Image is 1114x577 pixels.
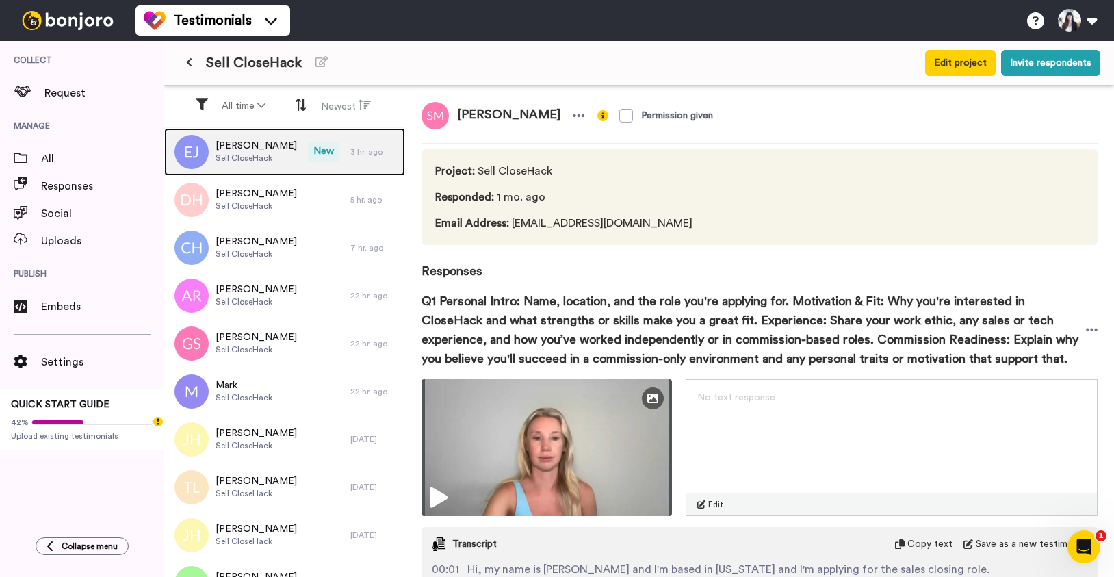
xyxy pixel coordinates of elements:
[164,368,405,415] a: MarkSell CloseHack22 hr. ago
[452,537,497,551] span: Transcript
[206,53,302,73] span: Sell CloseHack
[435,166,475,177] span: Project :
[216,522,297,536] span: [PERSON_NAME]
[422,379,672,516] img: ce2b4e8a-fad5-4db6-af1c-8ec3b6f5d5b9-thumbnail_full-1753193980.jpg
[174,279,209,313] img: ar.png
[41,205,164,222] span: Social
[164,511,405,559] a: [PERSON_NAME]Sell CloseHack[DATE]
[907,537,953,551] span: Copy text
[164,272,405,320] a: [PERSON_NAME]Sell CloseHack22 hr. ago
[11,417,29,428] span: 42%
[216,331,297,344] span: [PERSON_NAME]
[422,245,1098,281] span: Responses
[216,187,297,201] span: [PERSON_NAME]
[41,151,164,167] span: All
[216,139,297,153] span: [PERSON_NAME]
[925,50,996,76] button: Edit project
[216,379,272,392] span: Mark
[174,470,209,504] img: tl.png
[350,146,398,157] div: 3 hr. ago
[308,142,339,162] span: New
[697,393,775,402] span: No text response
[313,93,379,119] button: Newest
[435,192,494,203] span: Responded :
[11,400,109,409] span: QUICK START GUIDE
[164,128,405,176] a: [PERSON_NAME]Sell CloseHackNew3 hr. ago
[164,224,405,272] a: [PERSON_NAME]Sell CloseHack7 hr. ago
[432,537,445,551] img: transcript.svg
[216,488,297,499] span: Sell CloseHack
[144,10,166,31] img: tm-color.svg
[216,344,297,355] span: Sell CloseHack
[216,235,297,248] span: [PERSON_NAME]
[708,499,723,510] span: Edit
[350,338,398,349] div: 22 hr. ago
[174,183,209,217] img: dh.png
[152,415,164,428] div: Tooltip anchor
[435,218,509,229] span: Email Address :
[213,94,274,118] button: All time
[350,386,398,397] div: 22 hr. ago
[11,431,153,441] span: Upload existing testimonials
[449,102,569,129] span: [PERSON_NAME]
[216,536,297,547] span: Sell CloseHack
[216,201,297,211] span: Sell CloseHack
[174,135,209,169] img: ej.png
[350,434,398,445] div: [DATE]
[174,11,252,30] span: Testimonials
[174,422,209,457] img: jh.png
[62,541,118,552] span: Collapse menu
[422,292,1086,368] span: Q1 Personal Intro: Name, location, and the role you're applying for. Motivation & Fit: Why you're...
[350,290,398,301] div: 22 hr. ago
[41,178,164,194] span: Responses
[1096,530,1106,541] span: 1
[41,233,164,249] span: Uploads
[435,163,692,179] span: Sell CloseHack
[435,215,692,231] span: [EMAIL_ADDRESS][DOMAIN_NAME]
[164,415,405,463] a: [PERSON_NAME]Sell CloseHack[DATE]
[350,194,398,205] div: 5 hr. ago
[422,102,449,129] img: sm.png
[164,176,405,224] a: [PERSON_NAME]Sell CloseHack5 hr. ago
[164,463,405,511] a: [PERSON_NAME]Sell CloseHack[DATE]
[216,474,297,488] span: [PERSON_NAME]
[41,354,164,370] span: Settings
[216,440,297,451] span: Sell CloseHack
[350,242,398,253] div: 7 hr. ago
[16,11,119,30] img: bj-logo-header-white.svg
[216,153,297,164] span: Sell CloseHack
[174,231,209,265] img: ch.png
[216,283,297,296] span: [PERSON_NAME]
[1067,530,1100,563] iframe: Intercom live chat
[597,110,608,121] img: info-yellow.svg
[174,326,209,361] img: gs.png
[976,537,1087,551] span: Save as a new testimonial
[1001,50,1100,76] button: Invite respondents
[216,296,297,307] span: Sell CloseHack
[350,482,398,493] div: [DATE]
[36,537,129,555] button: Collapse menu
[350,530,398,541] div: [DATE]
[41,298,164,315] span: Embeds
[44,85,164,101] span: Request
[174,374,209,409] img: m.png
[164,320,405,368] a: [PERSON_NAME]Sell CloseHack22 hr. ago
[216,392,272,403] span: Sell CloseHack
[216,426,297,440] span: [PERSON_NAME]
[216,248,297,259] span: Sell CloseHack
[435,189,692,205] span: 1 mo. ago
[641,109,713,123] div: Permission given
[174,518,209,552] img: jh.png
